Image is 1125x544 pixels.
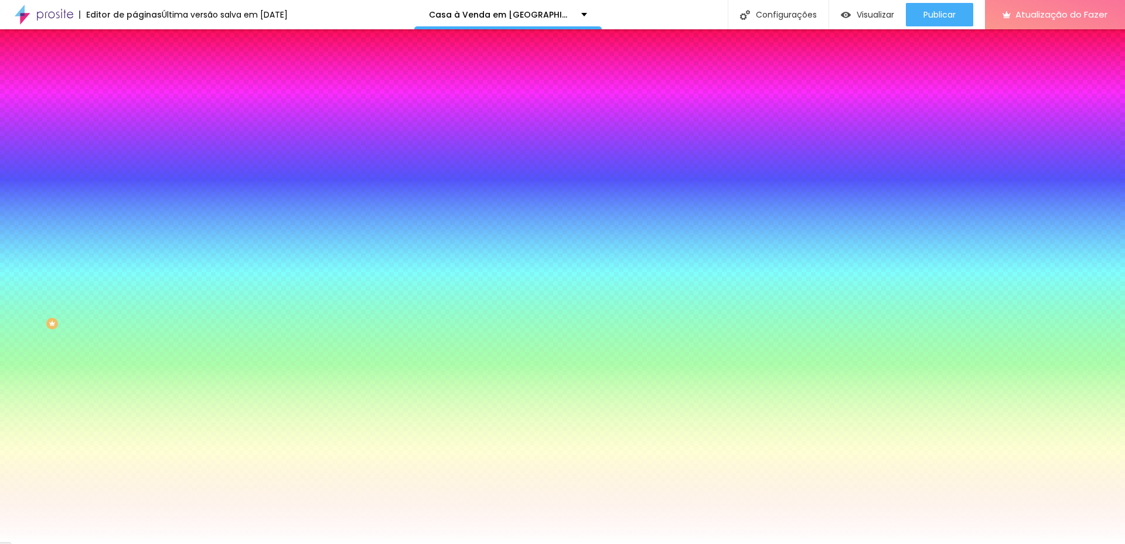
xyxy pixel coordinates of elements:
[923,9,956,21] font: Publicar
[162,9,288,21] font: Última versão salva em [DATE]
[429,9,706,21] font: Casa à Venda em [GEOGRAPHIC_DATA] – [GEOGRAPHIC_DATA]
[857,9,894,21] font: Visualizar
[86,9,162,21] font: Editor de páginas
[740,10,750,20] img: Ícone
[756,9,817,21] font: Configurações
[829,3,906,26] button: Visualizar
[906,3,973,26] button: Publicar
[1015,8,1107,21] font: Atualização do Fazer
[841,10,851,20] img: view-1.svg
